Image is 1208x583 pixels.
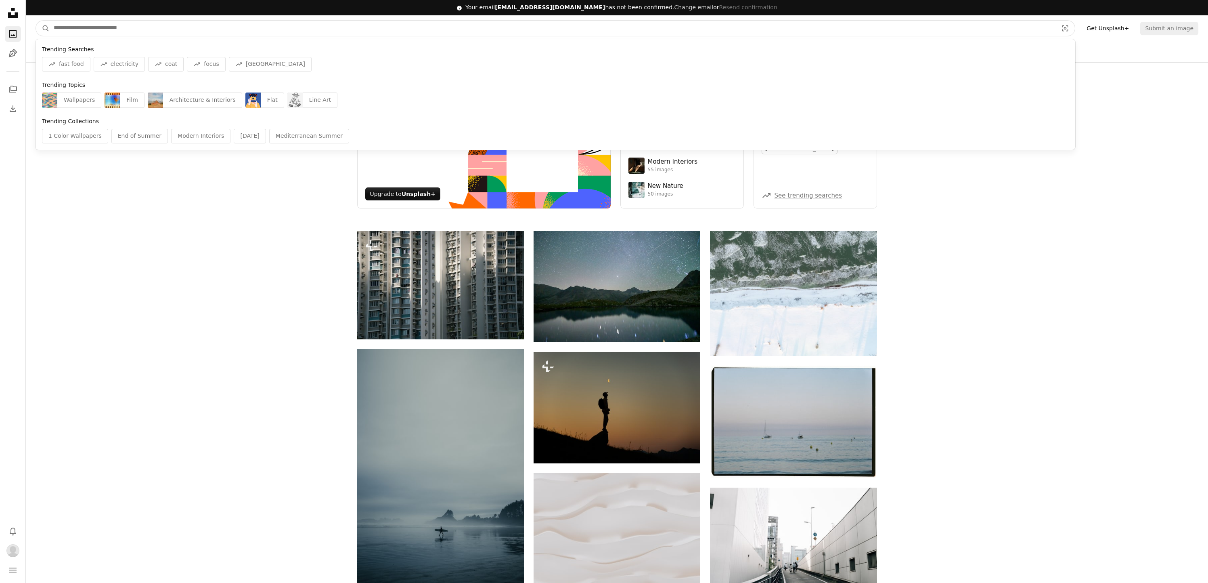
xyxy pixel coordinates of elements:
[42,82,85,88] span: Trending Topics
[357,231,524,339] img: Tall apartment buildings with many windows and balconies.
[148,93,163,108] img: premium_photo-1755882951561-7164bd8427a2
[245,93,261,108] img: premium_vector-1749740990668-cd06e98471ca
[59,60,84,68] span: fast food
[287,93,303,108] img: premium_vector-1752709911696-27a744dc32d9
[534,231,700,342] img: Starry night sky over a calm mountain lake
[534,352,700,463] img: Silhouette of a hiker looking at the moon at sunset.
[5,101,21,117] a: Download History
[710,418,877,425] a: Two sailboats on calm ocean water at dusk
[5,5,21,23] a: Home — Unsplash
[674,4,777,11] span: or
[402,191,435,197] strong: Unsplash+
[648,167,698,173] div: 55 images
[42,93,57,108] img: premium_vector-1750777519295-a392f7ef3d63
[5,45,21,61] a: Illustrations
[710,539,877,547] a: People cycling on a road between modern buildings
[204,60,219,68] span: focus
[710,231,877,356] img: Snow covered landscape with frozen water
[710,290,877,297] a: Snow covered landscape with frozen water
[269,129,349,143] div: Mediterranean Summer
[628,182,645,198] img: premium_photo-1755037089989-422ee333aef9
[674,4,713,11] a: Change email
[1082,22,1134,35] a: Get Unsplash+
[111,129,168,143] div: End of Summer
[303,93,337,108] div: Line Art
[171,129,230,143] div: Modern Interiors
[719,4,777,12] button: Resend confirmation
[42,129,108,143] div: 1 Color Wallpapers
[5,523,21,539] button: Notifications
[534,404,700,411] a: Silhouette of a hiker looking at the moon at sunset.
[357,281,524,288] a: Tall apartment buildings with many windows and balconies.
[648,191,683,198] div: 50 images
[57,93,101,108] div: Wallpapers
[246,60,305,68] span: [GEOGRAPHIC_DATA]
[775,192,842,199] a: See trending searches
[36,20,1075,36] form: Find visuals sitewide
[5,81,21,97] a: Collections
[628,158,645,174] img: premium_photo-1747189286942-bc91257a2e39
[628,182,736,198] a: New Nature50 images
[165,60,177,68] span: coat
[105,93,120,108] img: premium_photo-1698585173008-5dbb55374918
[1140,22,1198,35] button: Submit an image
[1055,21,1075,36] button: Visual search
[42,46,94,53] span: Trending Searches
[648,158,698,166] div: Modern Interiors
[42,118,99,124] span: Trending Collections
[6,544,19,557] img: Avatar of user Joana Vilar
[5,562,21,578] button: Menu
[357,470,524,478] a: Surfer walking on a misty beach with surfboard
[495,4,605,11] span: [EMAIL_ADDRESS][DOMAIN_NAME]
[465,4,777,12] div: Your email has not been confirmed.
[36,21,50,36] button: Search Unsplash
[365,187,440,200] div: Upgrade to
[628,158,736,174] a: Modern Interiors55 images
[5,543,21,559] button: Profile
[120,93,144,108] div: Film
[111,60,138,68] span: electricity
[234,129,266,143] div: [DATE]
[534,283,700,290] a: Starry night sky over a calm mountain lake
[710,366,877,478] img: Two sailboats on calm ocean water at dusk
[163,93,242,108] div: Architecture & Interiors
[5,26,21,42] a: Photos
[261,93,284,108] div: Flat
[648,182,683,190] div: New Nature
[534,525,700,532] a: Abstract white wavy background with soft shadows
